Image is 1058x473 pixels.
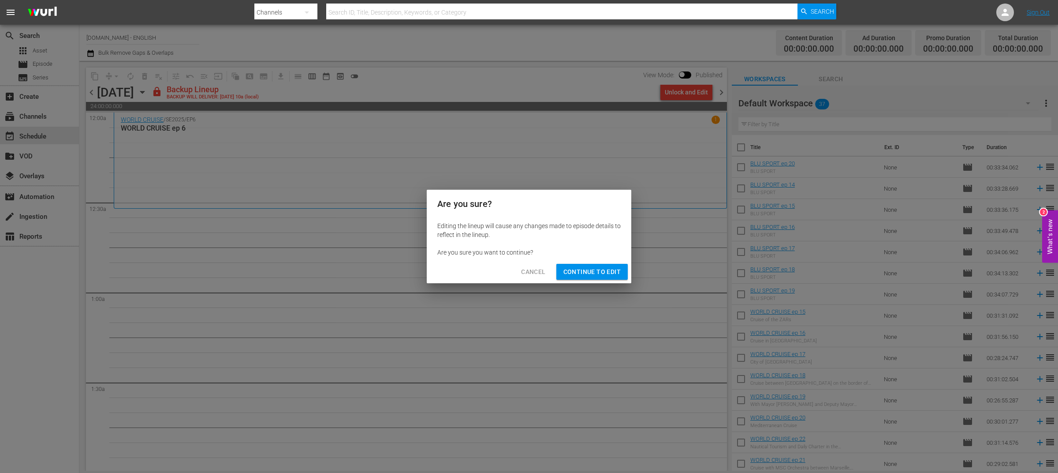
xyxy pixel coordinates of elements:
span: Cancel [521,267,545,278]
div: 2 [1040,209,1047,216]
span: Continue to Edit [563,267,621,278]
button: Continue to Edit [556,264,628,280]
h2: Are you sure? [437,197,621,211]
div: Editing the lineup will cause any changes made to episode details to reflect in the lineup. [437,221,621,239]
span: menu [5,7,16,18]
img: ans4CAIJ8jUAAAAAAAAAAAAAAAAAAAAAAAAgQb4GAAAAAAAAAAAAAAAAAAAAAAAAJMjXAAAAAAAAAAAAAAAAAAAAAAAAgAT5G... [21,2,63,23]
div: Are you sure you want to continue? [437,248,621,257]
a: Sign Out [1027,9,1050,16]
span: Search [811,4,834,19]
button: Open Feedback Widget [1042,210,1058,263]
button: Cancel [514,264,552,280]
